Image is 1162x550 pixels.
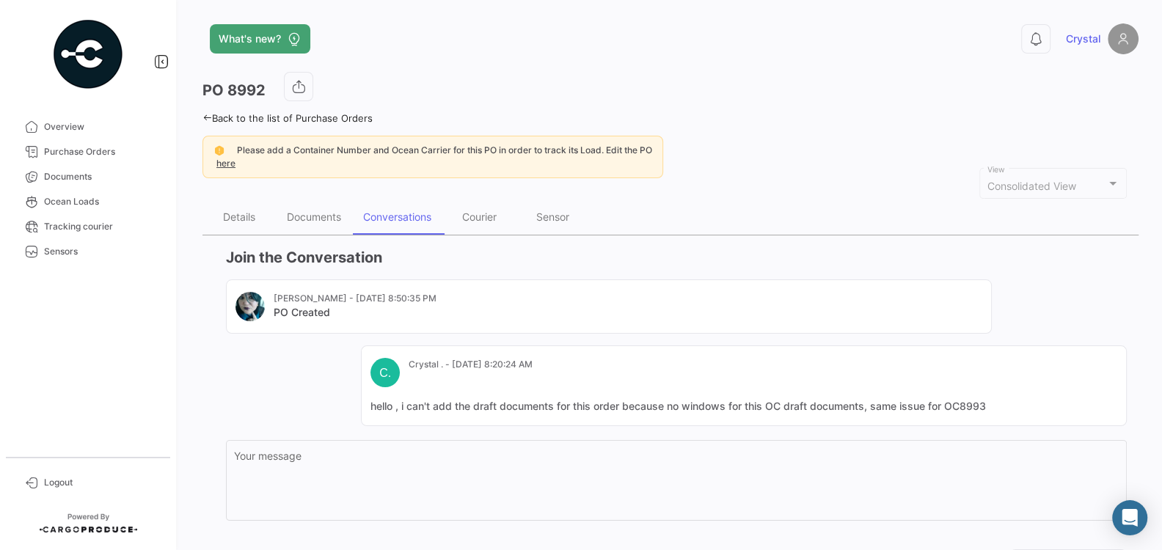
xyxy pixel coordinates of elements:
[1112,500,1147,535] div: Abrir Intercom Messenger
[202,80,266,100] h3: PO 8992
[44,476,158,489] span: Logout
[536,210,569,223] div: Sensor
[274,292,436,305] mat-card-subtitle: [PERSON_NAME] - [DATE] 8:50:35 PM
[44,245,158,258] span: Sensors
[370,358,400,387] div: C.
[462,210,497,223] div: Courier
[12,139,164,164] a: Purchase Orders
[363,210,431,223] div: Conversations
[213,158,238,169] a: here
[1066,32,1100,46] span: Crystal
[226,247,1127,268] h3: Join the Conversation
[12,114,164,139] a: Overview
[44,120,158,133] span: Overview
[44,195,158,208] span: Ocean Loads
[237,144,652,155] span: Please add a Container Number and Ocean Carrier for this PO in order to track its Load. Edit the PO
[12,214,164,239] a: Tracking courier
[12,239,164,264] a: Sensors
[287,210,341,223] div: Documents
[409,358,533,371] mat-card-subtitle: Crystal . - [DATE] 8:20:24 AM
[274,305,436,320] mat-card-title: PO Created
[210,24,310,54] button: What's new?
[223,210,255,223] div: Details
[51,18,125,91] img: powered-by.png
[235,292,265,321] img: IMG_20220614_122528.jpg
[1108,23,1139,54] img: placeholder-user.png
[44,170,158,183] span: Documents
[370,399,1117,414] mat-card-content: hello , i can't add the draft documents for this order because no windows for this OC draft docum...
[987,180,1076,192] span: Consolidated View
[202,112,373,124] a: Back to the list of Purchase Orders
[219,32,281,46] span: What's new?
[44,220,158,233] span: Tracking courier
[12,189,164,214] a: Ocean Loads
[44,145,158,158] span: Purchase Orders
[12,164,164,189] a: Documents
